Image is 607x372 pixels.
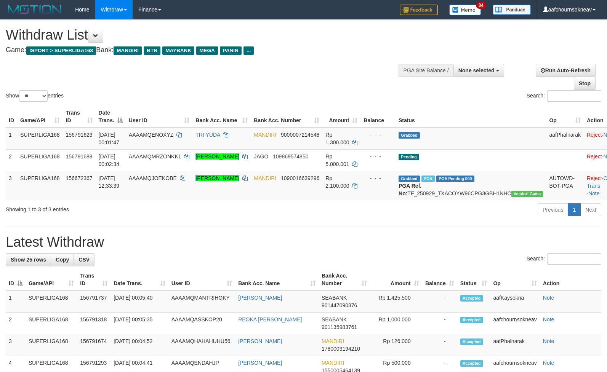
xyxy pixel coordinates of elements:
span: None selected [458,67,495,73]
td: Rp 1,425,500 [370,291,422,313]
img: panduan.png [493,5,531,15]
span: ... [243,46,254,55]
span: [DATE] 00:01:47 [99,132,120,145]
select: Showentries [19,90,48,102]
div: - - - [364,153,392,160]
td: SUPERLIGA168 [26,313,77,334]
label: Search: [527,90,601,102]
img: Feedback.jpg [400,5,438,15]
a: CSV [74,253,94,266]
span: Copy 1780003194210 to clipboard [322,346,360,352]
a: Note [543,295,554,301]
span: MANDIRI [254,132,276,138]
th: Status: activate to sort column ascending [457,269,490,291]
td: 156791674 [77,334,111,356]
div: Showing 1 to 3 of 3 entries [6,203,247,213]
a: [PERSON_NAME] [195,175,239,181]
span: Rp 5.000.001 [325,153,349,167]
td: aafPhalnarak [490,334,540,356]
th: Date Trans.: activate to sort column descending [96,106,126,128]
span: Copy 901135983761 to clipboard [322,324,357,330]
td: Rp 1,000,000 [370,313,422,334]
label: Search: [527,253,601,265]
td: [DATE] 00:05:40 [111,291,168,313]
th: Date Trans.: activate to sort column ascending [111,269,168,291]
th: Action [540,269,601,291]
span: SEABANK [322,316,347,323]
span: MANDIRI [114,46,142,55]
span: Copy 9000007214548 to clipboard [281,132,319,138]
span: Marked by aafsengchandara [421,176,435,182]
td: Rp 126,000 [370,334,422,356]
input: Search: [547,253,601,265]
td: aafchournsokneav [490,313,540,334]
td: AAAAMQASSKOP20 [168,313,235,334]
th: Balance: activate to sort column ascending [422,269,457,291]
span: JAGO [254,153,268,160]
th: Game/API: activate to sort column ascending [26,269,77,291]
a: Note [543,316,554,323]
a: [PERSON_NAME] [195,153,239,160]
span: 156791623 [66,132,93,138]
th: Bank Acc. Number: activate to sort column ascending [319,269,370,291]
td: SUPERLIGA168 [17,171,63,200]
span: 156791688 [66,153,93,160]
span: AAAAMQENOXYZ [129,132,173,138]
span: Pending [399,154,419,160]
span: [DATE] 00:02:34 [99,153,120,167]
th: Op: activate to sort column ascending [490,269,540,291]
td: 2 [6,313,26,334]
span: MANDIRI [322,338,344,344]
td: AAAAMQMANTRIHOKY [168,291,235,313]
a: REOKA [PERSON_NAME] [238,316,302,323]
span: MAYBANK [162,46,194,55]
th: Bank Acc. Number: activate to sort column ascending [251,106,322,128]
span: Copy 1090016639296 to clipboard [281,175,319,181]
td: SUPERLIGA168 [17,128,63,150]
td: 156791318 [77,313,111,334]
span: SEABANK [322,295,347,301]
td: - [422,291,457,313]
h4: Game: Bank: [6,46,397,54]
span: Rp 2.100.000 [325,175,349,189]
span: ISPORT > SUPERLIGA168 [26,46,96,55]
th: Trans ID: activate to sort column ascending [77,269,111,291]
span: Show 25 rows [11,257,46,263]
td: TF_250929_TXACOYW96CPG3GBH1NHC [396,171,546,200]
td: SUPERLIGA168 [17,149,63,171]
span: CSV [78,257,90,263]
td: [DATE] 00:04:52 [111,334,168,356]
span: Accepted [460,295,483,302]
th: Op: activate to sort column ascending [546,106,584,128]
span: AAAAMQMRZONKK1 [129,153,181,160]
button: None selected [453,64,504,77]
th: Game/API: activate to sort column ascending [17,106,63,128]
td: 2 [6,149,17,171]
a: [PERSON_NAME] [238,295,282,301]
a: Note [543,338,554,344]
label: Show entries [6,90,64,102]
th: Bank Acc. Name: activate to sort column ascending [192,106,251,128]
h1: Latest Withdraw [6,235,601,250]
span: PGA Pending [436,176,474,182]
span: Copy 901447090376 to clipboard [322,302,357,308]
td: 1 [6,291,26,313]
a: [PERSON_NAME] [238,360,282,366]
span: PANIN [220,46,242,55]
input: Search: [547,90,601,102]
th: Balance [360,106,396,128]
span: 156672367 [66,175,93,181]
span: BTN [144,46,160,55]
th: ID [6,106,17,128]
span: 34 [476,2,486,9]
th: ID: activate to sort column descending [6,269,26,291]
td: aafKaysokna [490,291,540,313]
a: Show 25 rows [6,253,51,266]
td: - [422,334,457,356]
span: [DATE] 12:33:39 [99,175,120,189]
td: 3 [6,171,17,200]
div: - - - [364,131,392,139]
th: User ID: activate to sort column ascending [168,269,235,291]
span: Copy 109869574850 to clipboard [273,153,308,160]
td: SUPERLIGA168 [26,291,77,313]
